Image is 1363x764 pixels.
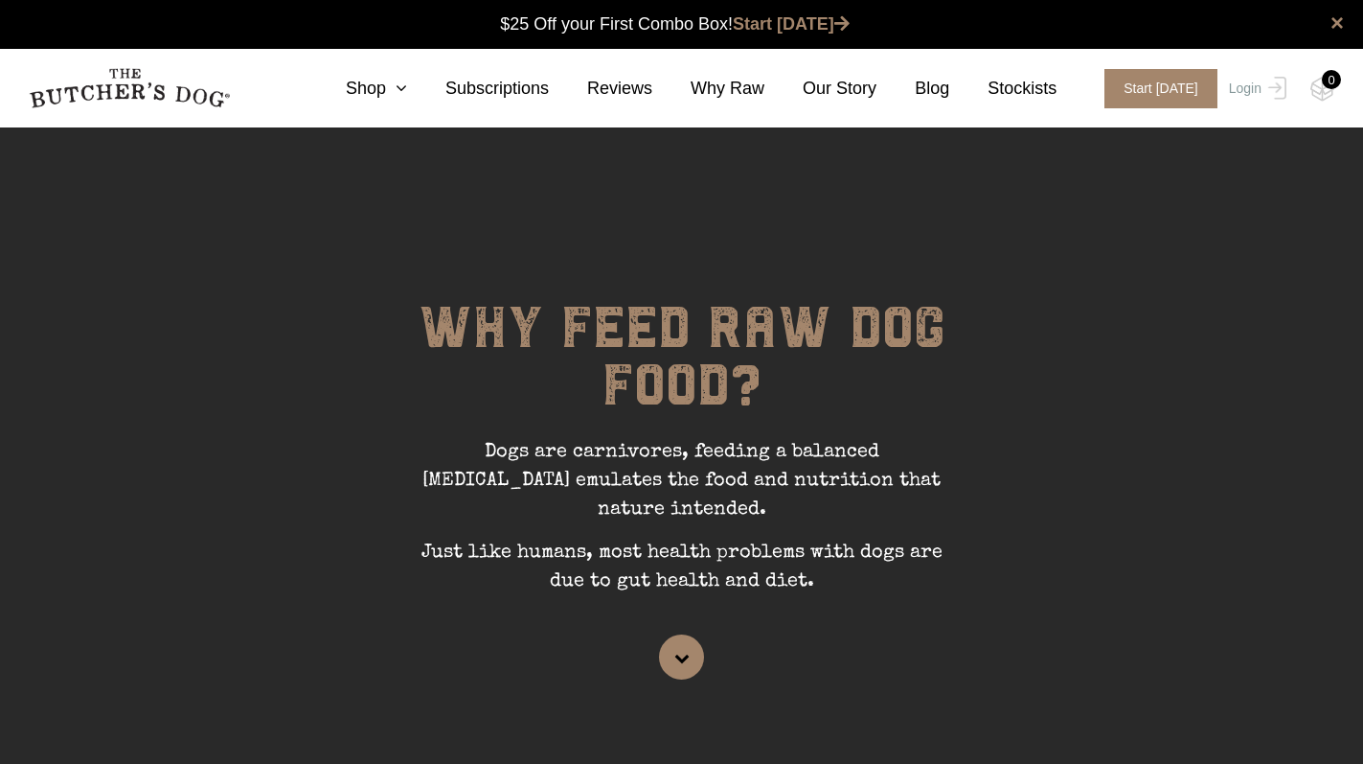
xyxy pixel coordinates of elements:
[876,76,949,102] a: Blog
[395,438,969,539] p: Dogs are carnivores, feeding a balanced [MEDICAL_DATA] emulates the food and nutrition that natur...
[1322,70,1341,89] div: 0
[549,76,652,102] a: Reviews
[733,14,850,34] a: Start [DATE]
[395,539,969,611] p: Just like humans, most health problems with dogs are due to gut health and diet.
[307,76,407,102] a: Shop
[395,299,969,438] h1: WHY FEED RAW DOG FOOD?
[1085,69,1224,108] a: Start [DATE]
[1310,77,1334,102] img: TBD_Cart-Empty.png
[764,76,876,102] a: Our Story
[1224,69,1286,108] a: Login
[652,76,764,102] a: Why Raw
[1330,12,1344,35] a: close
[1104,69,1217,108] span: Start [DATE]
[949,76,1056,102] a: Stockists
[407,76,549,102] a: Subscriptions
